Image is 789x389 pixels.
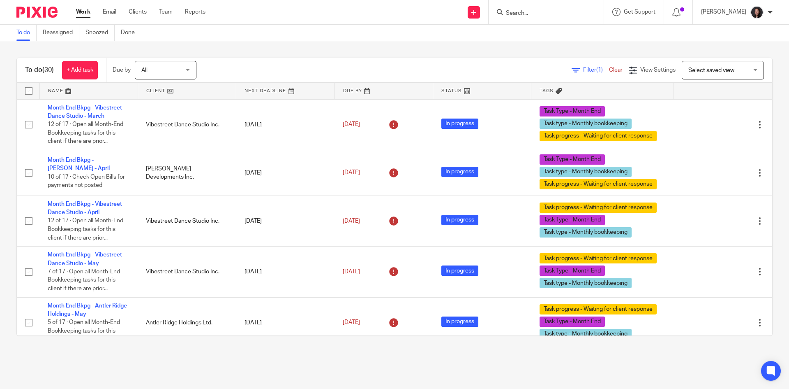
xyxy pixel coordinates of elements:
[540,329,632,339] span: Task type - Monthly bookkeeping
[236,150,335,196] td: [DATE]
[750,6,764,19] img: Lili%20square.jpg
[76,8,90,16] a: Work
[540,278,632,288] span: Task type - Monthly bookkeeping
[113,66,131,74] p: Due by
[138,99,236,150] td: Vibestreet Dance Studio Inc.
[48,319,120,342] span: 5 of 17 · Open all Month-End Bookkeeping tasks for this client if there are prior...
[540,179,657,189] span: Task progress - Waiting for client response
[343,320,360,326] span: [DATE]
[343,218,360,224] span: [DATE]
[16,7,58,18] img: Pixie
[540,266,605,276] span: Task Type - Month End
[701,8,746,16] p: [PERSON_NAME]
[343,121,360,127] span: [DATE]
[48,218,123,241] span: 12 of 17 · Open all Month-End Bookkeeping tasks for this client if there are prior...
[48,201,122,215] a: Month End Bkpg - Vibestreet Dance Studio - April
[236,99,335,150] td: [DATE]
[540,215,605,225] span: Task Type - Month End
[138,150,236,196] td: [PERSON_NAME] Developments Inc.
[138,297,236,348] td: Antler Ridge Holdings Ltd.
[540,167,632,177] span: Task type - Monthly bookkeeping
[540,203,657,213] span: Task progress - Waiting for client response
[129,8,147,16] a: Clients
[688,68,734,73] span: Select saved view
[540,89,554,93] span: Tags
[236,196,335,246] td: [DATE]
[48,269,120,291] span: 7 of 17 · Open all Month-End Bookkeeping tasks for this client if there are prior...
[540,317,605,327] span: Task Type - Month End
[540,106,605,116] span: Task Type - Month End
[48,174,125,189] span: 10 of 17 · Check Open Bills for payments not posted
[48,252,122,266] a: Month End Bkpg - Vibestreet Dance Studio - May
[596,67,603,73] span: (1)
[540,253,657,263] span: Task progress - Waiting for client response
[540,227,632,238] span: Task type - Monthly bookkeeping
[640,67,676,73] span: View Settings
[441,215,478,225] span: In progress
[103,8,116,16] a: Email
[343,170,360,176] span: [DATE]
[441,317,478,327] span: In progress
[609,67,623,73] a: Clear
[540,131,657,141] span: Task progress - Waiting for client response
[138,196,236,246] td: Vibestreet Dance Studio Inc.
[43,25,79,41] a: Reassigned
[236,297,335,348] td: [DATE]
[159,8,173,16] a: Team
[441,167,478,177] span: In progress
[624,9,655,15] span: Get Support
[505,10,579,17] input: Search
[583,67,609,73] span: Filter
[185,8,205,16] a: Reports
[121,25,141,41] a: Done
[85,25,115,41] a: Snoozed
[48,121,123,144] span: 12 of 17 · Open all Month-End Bookkeeping tasks for this client if there are prior...
[540,304,657,314] span: Task progress - Waiting for client response
[441,266,478,276] span: In progress
[540,154,605,165] span: Task Type - Month End
[138,247,236,297] td: Vibestreet Dance Studio Inc.
[48,105,122,119] a: Month End Bkpg - Vibestreet Dance Studio - March
[236,247,335,297] td: [DATE]
[540,119,632,129] span: Task type - Monthly bookkeeping
[25,66,54,75] h1: To do
[141,68,148,73] span: All
[42,67,54,73] span: (30)
[62,61,98,79] a: + Add task
[16,25,37,41] a: To do
[48,157,110,171] a: Month End Bkpg - [PERSON_NAME] - April
[343,269,360,275] span: [DATE]
[441,119,478,129] span: In progress
[48,303,127,317] a: Month End Bkpg - Antler Ridge Holdings - May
